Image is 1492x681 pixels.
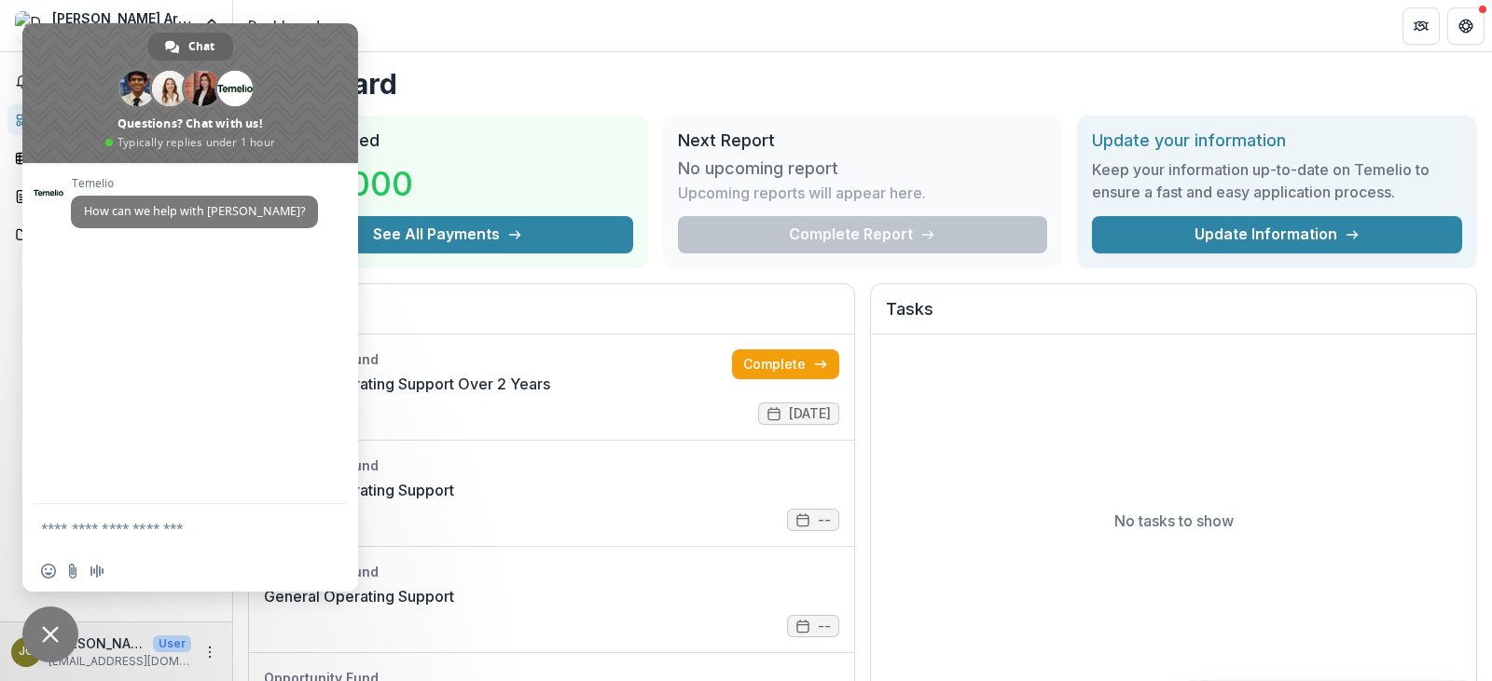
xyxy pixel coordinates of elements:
[22,606,78,662] a: Close chat
[1092,216,1462,253] a: Update Information
[678,158,838,179] h3: No upcoming report
[248,16,320,35] div: Dashboard
[199,641,221,663] button: More
[678,182,926,204] p: Upcoming reports will appear here.
[71,177,318,190] span: Temelio
[241,12,327,39] nav: breadcrumb
[48,653,191,670] p: [EMAIL_ADDRESS][DOMAIN_NAME]
[199,7,225,45] button: Open entity switcher
[48,633,145,653] p: [PERSON_NAME]
[188,33,214,61] span: Chat
[7,143,225,173] a: Tasks
[886,299,1461,334] h2: Tasks
[153,635,191,652] p: User
[41,564,56,579] span: Insert an emoji
[264,373,550,395] a: General Operating Support Over 2 Years
[263,216,633,253] button: See All Payments
[248,67,1477,101] h1: Dashboard
[15,11,45,41] img: Daisy Wilson Artist Community, Inc.
[1092,130,1462,151] h2: Update your information
[264,299,839,334] h2: Proposals
[7,219,225,250] a: Documents
[65,564,80,579] span: Send a file
[7,181,225,211] a: Proposals
[678,130,1048,151] h2: Next Report
[263,130,633,151] h2: Total Awarded
[52,8,191,28] div: [PERSON_NAME] Artist Community, Inc.
[90,564,104,579] span: Audio message
[19,646,34,658] div: John Catone
[7,104,225,135] a: Dashboard
[1092,158,1462,203] h3: Keep your information up-to-date on Temelio to ensure a fast and easy application process.
[41,504,302,551] textarea: Compose your message...
[1447,7,1485,45] button: Get Help
[84,203,305,219] span: How can we help with [PERSON_NAME]?
[148,33,233,61] a: Chat
[732,349,839,379] a: Complete
[264,479,454,501] a: General Operating Support
[1402,7,1440,45] button: Partners
[7,67,225,97] button: Notifications
[1114,510,1234,532] p: No tasks to show
[264,585,454,607] a: General Operating Support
